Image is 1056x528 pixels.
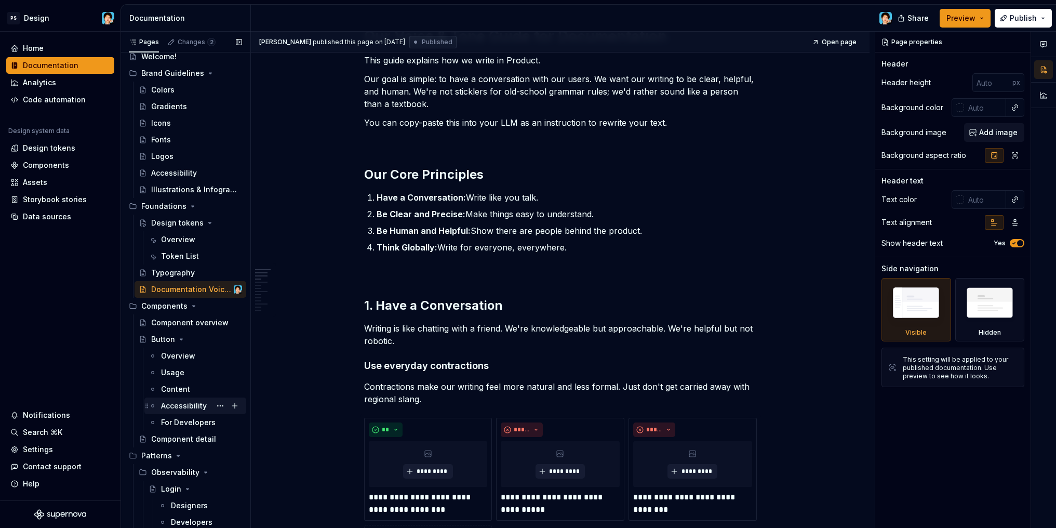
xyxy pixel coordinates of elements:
div: Settings [23,444,53,455]
strong: Be Clear and Precise: [377,209,465,219]
div: Component detail [151,434,216,444]
button: Search ⌘K [6,424,114,441]
div: Header [881,59,908,69]
a: Designers [154,497,246,514]
div: Foundations [141,201,186,212]
span: Preview [946,13,975,23]
div: Brand Guidelines [141,68,204,78]
div: Visible [905,328,927,337]
a: Accessibility [144,398,246,414]
a: Fonts [135,131,246,148]
div: Changes [178,38,216,46]
div: published this page on [DATE] [313,38,405,46]
a: Accessibility [135,165,246,181]
strong: Think Globally: [377,242,437,253]
a: Component detail [135,431,246,447]
div: Login [161,484,181,494]
div: Components [141,301,188,311]
a: Settings [6,441,114,458]
span: 2 [207,38,216,46]
div: Code automation [23,95,86,105]
div: Overview [161,234,195,245]
div: Observability [151,467,199,478]
div: Contact support [23,461,82,472]
div: Hidden [979,328,1001,337]
img: Leo [234,285,242,294]
div: Search ⌘K [23,427,62,438]
p: You can copy-paste this into your LLM as an instruction to rewrite your text. [364,116,757,129]
div: Hidden [955,278,1025,341]
div: Accessibility [161,401,207,411]
button: Publish [995,9,1052,28]
div: Design tokens [23,143,75,153]
h4: Use everyday contractions [364,360,757,372]
div: Logos [151,151,173,162]
span: Open page [822,38,857,46]
button: Share [892,9,935,28]
p: Show there are people behind the product. [377,225,757,237]
div: Background aspect ratio [881,150,966,161]
p: This guide explains how we write in Product. [364,54,757,67]
div: Brand Guidelines [125,65,246,82]
img: Leo [102,12,114,24]
div: Analytics [23,77,56,88]
h2: 1. Have a Conversation [364,297,757,314]
div: Overview [161,351,195,361]
div: This setting will be applied to your published documentation. Use preview to see how it looks. [903,355,1018,380]
input: Auto [964,98,1006,117]
span: Add image [979,127,1018,138]
p: Write like you talk. [377,191,757,204]
h2: Our Core Principles [364,166,757,183]
div: Typography [151,268,195,278]
div: Data sources [23,212,71,222]
div: Components [23,160,69,170]
div: Fonts [151,135,171,145]
div: Storybook stories [23,194,87,205]
div: Gradients [151,101,187,112]
a: Gradients [135,98,246,115]
div: Header text [881,176,924,186]
div: Observability [135,464,246,481]
div: Design tokens [151,218,204,228]
a: Overview [144,231,246,248]
a: Data sources [6,208,114,225]
div: Usage [161,367,184,378]
div: Foundations [125,198,246,215]
a: Overview [144,348,246,364]
a: Token List [144,248,246,265]
label: Yes [994,239,1006,247]
svg: Supernova Logo [34,509,86,520]
div: Show header text [881,238,943,248]
p: Write for everyone, everywhere. [377,241,757,254]
div: Side navigation [881,263,939,274]
strong: Be Human and Helpful: [377,226,471,236]
a: Button [135,331,246,348]
div: Accessibility [151,168,197,178]
a: Analytics [6,74,114,91]
div: Home [23,43,44,54]
button: PSDesignLeo [2,7,118,29]
div: Background color [881,102,943,113]
a: Storybook stories [6,191,114,208]
div: Patterns [125,447,246,464]
a: Design tokens [135,215,246,231]
a: Assets [6,174,114,191]
div: For Developers [161,417,216,428]
span: [PERSON_NAME] [259,38,311,46]
a: Illustrations & Infographics [135,181,246,198]
span: Share [907,13,929,23]
div: Assets [23,177,47,188]
div: Button [151,334,175,345]
a: Component overview [135,314,246,331]
div: Token List [161,251,199,261]
strong: Have a Conversation: [377,192,466,203]
div: Designers [171,500,208,511]
div: Text alignment [881,217,932,228]
a: Home [6,40,114,57]
button: Contact support [6,458,114,475]
div: Header height [881,77,931,88]
p: px [1012,78,1020,87]
div: Text color [881,194,917,205]
div: Colors [151,85,175,95]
